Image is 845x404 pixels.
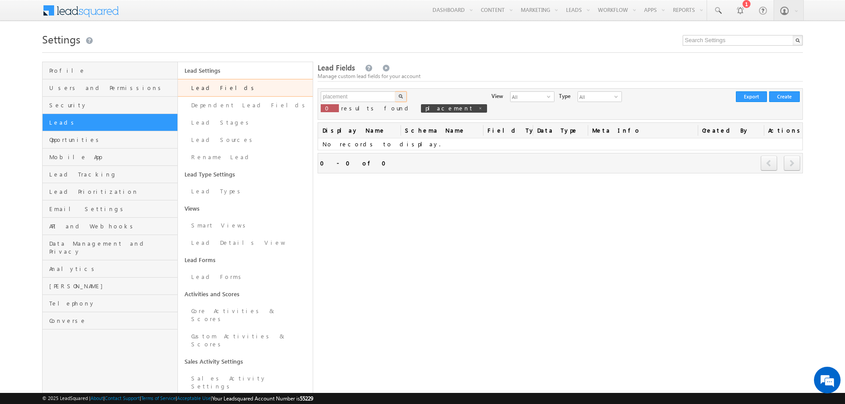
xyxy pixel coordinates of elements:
span: Lead Tracking [49,170,175,178]
a: Lead Fields [178,79,313,97]
a: About [90,395,103,401]
a: Sales Activity Settings [178,353,313,370]
span: Analytics [49,265,175,273]
span: Opportunities [49,136,175,144]
span: Settings [42,32,80,46]
a: Telephony [43,295,177,312]
a: Lead Type Settings [178,166,313,183]
div: Manage custom lead fields for your account [318,72,803,80]
span: Created By [698,123,764,138]
a: Lead Forms [178,251,313,268]
a: Opportunities [43,131,177,149]
div: 0 - 0 of 0 [320,158,391,168]
a: Lead Settings [178,62,313,79]
span: Telephony [49,299,175,307]
a: [PERSON_NAME] [43,278,177,295]
td: No records to display. [318,138,802,150]
a: Leads [43,114,177,131]
span: results found [341,104,412,112]
a: Users and Permissions [43,79,177,97]
span: © 2025 LeadSquared | | | | | [42,394,313,403]
a: Data Management and Privacy [43,235,177,260]
a: Converse [43,312,177,329]
div: View [491,91,503,100]
span: API and Webhooks [49,222,175,230]
a: Views [178,200,313,217]
span: Security [49,101,175,109]
a: Contact Support [105,395,140,401]
span: 55229 [300,395,313,402]
a: prev [761,157,778,171]
a: Lead Types [178,183,313,200]
a: Email Settings [43,200,177,218]
div: Type [559,91,570,100]
a: API and Webhooks [43,218,177,235]
a: Lead Stages [178,114,313,131]
span: Email Settings [49,205,175,213]
img: Search [398,94,403,98]
span: Leads [49,118,175,126]
span: Converse [49,317,175,325]
a: Lead Forms [178,268,313,286]
a: Smart Views [178,217,313,234]
span: All [511,92,547,102]
span: Actions [764,123,802,138]
a: Sales Activity Settings [178,370,313,395]
input: Search Settings [683,35,803,46]
span: Users and Permissions [49,84,175,92]
a: Core Activities & Scores [178,302,313,328]
span: Field Type [483,123,533,138]
a: Security [43,97,177,114]
a: Activities and Scores [178,286,313,302]
a: Profile [43,62,177,79]
a: Acceptable Use [177,395,211,401]
span: [PERSON_NAME] [49,282,175,290]
span: Data Type [533,123,588,138]
span: select [547,94,554,99]
a: Lead Prioritization [43,183,177,200]
span: Mobile App [49,153,175,161]
button: Export [736,91,767,102]
a: Lead Details View [178,234,313,251]
span: placement [425,104,474,112]
span: Schema Name [401,123,483,138]
a: Analytics [43,260,177,278]
span: All [578,92,614,102]
a: next [784,157,800,171]
span: Display Name [318,123,401,138]
a: Mobile App [43,149,177,166]
span: Lead Prioritization [49,188,175,196]
button: Create [769,91,800,102]
span: Data Management and Privacy [49,239,175,255]
a: Terms of Service [141,395,176,401]
a: Custom Activities & Scores [178,328,313,353]
span: Lead Fields [318,63,355,73]
span: Profile [49,67,175,75]
span: Your Leadsquared Account Number is [212,395,313,402]
a: Rename Lead [178,149,313,166]
span: select [614,94,621,99]
a: Dependent Lead Fields [178,97,313,114]
a: Lead Sources [178,131,313,149]
span: 0 [325,104,334,112]
span: Meta Info [588,123,698,138]
a: Lead Tracking [43,166,177,183]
